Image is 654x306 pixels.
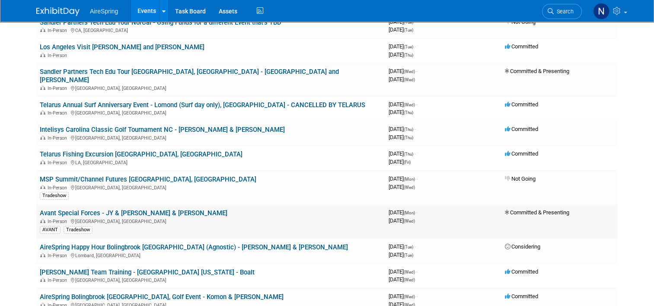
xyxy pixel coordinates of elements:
img: ExhibitDay [36,7,80,16]
span: [DATE] [389,209,418,216]
span: (Thu) [404,152,413,156]
span: [DATE] [389,268,418,275]
span: - [415,19,416,25]
div: Tradeshow [64,226,93,234]
div: [GEOGRAPHIC_DATA], [GEOGRAPHIC_DATA] [40,109,382,116]
span: - [416,268,418,275]
img: In-Person Event [40,110,45,115]
span: (Thu) [404,110,413,115]
a: AireSpring Bolingbrook [GEOGRAPHIC_DATA], Golf Event - Komon & [PERSON_NAME] [40,293,284,301]
a: Sandler Partners Tech Edu Tour [GEOGRAPHIC_DATA], [GEOGRAPHIC_DATA] - [GEOGRAPHIC_DATA] and [PERS... [40,68,339,84]
a: Search [542,4,582,19]
span: (Wed) [404,77,415,82]
span: [DATE] [389,109,413,115]
a: Intelisys Carolina Classic Golf Tournament NC - [PERSON_NAME] & [PERSON_NAME] [40,126,285,134]
span: Search [554,8,574,15]
span: - [415,43,416,50]
span: Committed & Presenting [505,68,569,74]
a: MSP Summit/Channel Futures [GEOGRAPHIC_DATA], [GEOGRAPHIC_DATA] [40,175,256,183]
span: Considering [505,243,540,250]
div: [GEOGRAPHIC_DATA], [GEOGRAPHIC_DATA] [40,276,382,283]
span: (Mon) [404,177,415,182]
span: (Thu) [404,53,413,57]
span: (Wed) [404,294,415,299]
span: [DATE] [389,243,416,250]
a: Los Angeles Visit [PERSON_NAME] and [PERSON_NAME] [40,43,204,51]
span: Committed & Presenting [505,209,569,216]
span: [DATE] [389,51,413,58]
span: - [416,293,418,300]
img: Natalie Pyron [593,3,609,19]
span: (Wed) [404,219,415,223]
span: - [416,209,418,216]
span: Committed [505,126,538,132]
img: In-Person Event [40,253,45,257]
a: Telarus Annual Surf Anniversary Event - Lomond (Surf day only), [GEOGRAPHIC_DATA] - CANCELLED BY ... [40,101,365,109]
div: CA, [GEOGRAPHIC_DATA] [40,26,382,33]
span: (Wed) [404,277,415,282]
span: [DATE] [389,217,415,224]
span: In-Person [48,135,70,141]
a: Sandler Partners Tech Edu Tour NorCal - Using Funds for a different Event that's TBD [40,19,281,26]
div: [GEOGRAPHIC_DATA], [GEOGRAPHIC_DATA] [40,184,382,191]
span: [DATE] [389,126,416,132]
span: - [416,101,418,108]
span: (Tue) [404,253,413,258]
span: Committed [505,101,538,108]
span: Not Going [505,175,536,182]
span: In-Person [48,53,70,58]
img: In-Person Event [40,277,45,282]
span: Committed [505,293,538,300]
a: Telarus Fishing Excursion [GEOGRAPHIC_DATA], [GEOGRAPHIC_DATA] [40,150,242,158]
span: [DATE] [389,76,415,83]
span: - [415,150,416,157]
span: [DATE] [389,26,413,33]
span: In-Person [48,277,70,283]
div: [GEOGRAPHIC_DATA], [GEOGRAPHIC_DATA] [40,217,382,224]
span: (Wed) [404,69,415,74]
span: [DATE] [389,293,418,300]
span: In-Person [48,28,70,33]
span: [DATE] [389,175,418,182]
span: [DATE] [389,101,418,108]
img: In-Person Event [40,219,45,223]
span: [DATE] [389,19,416,25]
a: AireSpring Happy Hour Bolingbrook [GEOGRAPHIC_DATA] (Agnostic) - [PERSON_NAME] & [PERSON_NAME] [40,243,348,251]
span: In-Person [48,160,70,166]
div: Lombard, [GEOGRAPHIC_DATA] [40,252,382,258]
img: In-Person Event [40,160,45,164]
span: (Tue) [404,245,413,249]
span: AireSpring [90,8,118,15]
span: (Thu) [404,135,413,140]
img: In-Person Event [40,86,45,90]
span: (Thu) [404,127,413,132]
span: [DATE] [389,252,413,258]
span: [DATE] [389,159,411,165]
img: In-Person Event [40,53,45,57]
span: - [415,243,416,250]
span: Committed [505,268,538,275]
span: Committed [505,150,538,157]
span: In-Person [48,86,70,91]
span: (Wed) [404,270,415,274]
span: [DATE] [389,68,418,74]
div: [GEOGRAPHIC_DATA], [GEOGRAPHIC_DATA] [40,84,382,91]
span: - [415,126,416,132]
img: In-Person Event [40,135,45,140]
a: Avant Special Forces - JY & [PERSON_NAME] & [PERSON_NAME] [40,209,227,217]
span: In-Person [48,110,70,116]
span: (Fri) [404,160,411,165]
div: [GEOGRAPHIC_DATA], [GEOGRAPHIC_DATA] [40,134,382,141]
span: - [416,68,418,74]
span: (Wed) [404,185,415,190]
span: In-Person [48,253,70,258]
div: Tradeshow [40,192,69,200]
span: (Tue) [404,28,413,32]
span: [DATE] [389,150,416,157]
span: In-Person [48,185,70,191]
span: [DATE] [389,184,415,190]
span: [DATE] [389,43,416,50]
img: In-Person Event [40,185,45,189]
span: [DATE] [389,276,415,283]
div: LA, [GEOGRAPHIC_DATA] [40,159,382,166]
